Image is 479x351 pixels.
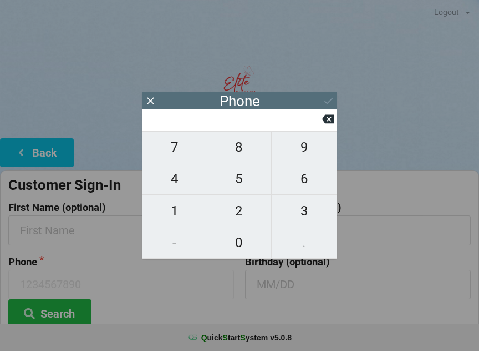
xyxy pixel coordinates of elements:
[207,167,272,190] span: 5
[272,167,337,190] span: 6
[142,131,207,163] button: 7
[207,131,272,163] button: 8
[207,199,272,223] span: 2
[272,199,337,223] span: 3
[272,131,337,163] button: 9
[142,199,207,223] span: 1
[142,195,207,227] button: 1
[207,136,272,159] span: 8
[142,167,207,190] span: 4
[207,195,272,227] button: 2
[207,163,272,195] button: 5
[272,136,337,159] span: 9
[272,163,337,195] button: 6
[220,96,260,107] div: Phone
[142,136,207,159] span: 7
[207,227,272,259] button: 0
[272,195,337,227] button: 3
[207,231,272,254] span: 0
[142,163,207,195] button: 4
